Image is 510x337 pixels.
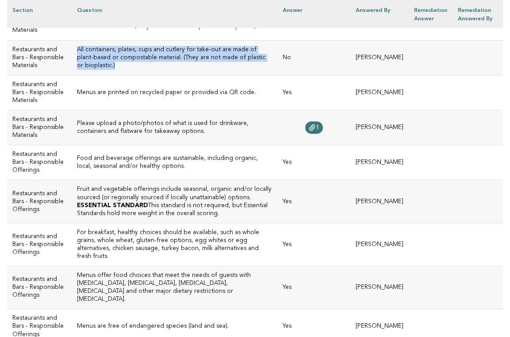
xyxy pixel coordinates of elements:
h3: Fruit and vegetable offerings include seasonal, organic and/or locally sourced (or regionally sou... [77,186,272,201]
strong: ESSENTIAL STANDARD [77,203,148,208]
h3: Menus are printed on recycled paper or provided via QR code. [77,89,272,97]
td: No [277,40,350,75]
h3: Menus are free of endangered species (land and sea). [77,322,272,330]
h3: For breakfast, healthy choices should be available, such as whole grains, whole wheat, gluten-fre... [77,229,272,261]
td: Restaurants and Bars - Responsible Materials [7,110,72,145]
h3: Menus offer food choices that meet the needs of guests with [MEDICAL_DATA], [MEDICAL_DATA], [MEDI... [77,272,272,303]
td: [PERSON_NAME] [350,180,409,223]
td: Restaurants and Bars - Responsible Offerings [7,180,72,223]
h3: All containers, plates, cups and cutlery for take-out are made of plant-based or compostable mate... [77,46,272,70]
td: Restaurants and Bars - Responsible Materials [7,75,72,110]
td: Restaurants and Bars - Responsible Offerings [7,266,72,309]
td: Yes [277,223,350,266]
p: This standard is not required, but Essential Standards hold more weight in the overall scoring. [77,202,272,218]
td: Yes [277,75,350,110]
td: Yes [277,266,350,309]
a: 1 [305,121,323,134]
td: [PERSON_NAME] [350,223,409,266]
td: Restaurants and Bars - Responsible Offerings [7,223,72,266]
td: [PERSON_NAME] [350,145,409,180]
h3: Please upload a photo/photos of what is used for drinkware, containers and flatware for takeaway ... [77,120,272,136]
td: [PERSON_NAME] [350,266,409,309]
td: [PERSON_NAME] [350,40,409,75]
td: Restaurants and Bars - Responsible Materials [7,40,72,75]
td: [PERSON_NAME] [350,110,409,145]
td: Restaurants and Bars - Responsible Offerings [7,145,72,180]
td: Yes [277,145,350,180]
h3: Food and beverage offerings are sustainable, including organic, local, seasonal and/or healthy op... [77,155,272,170]
td: [PERSON_NAME] [350,75,409,110]
span: 1 [316,125,319,131]
td: Yes [277,180,350,223]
